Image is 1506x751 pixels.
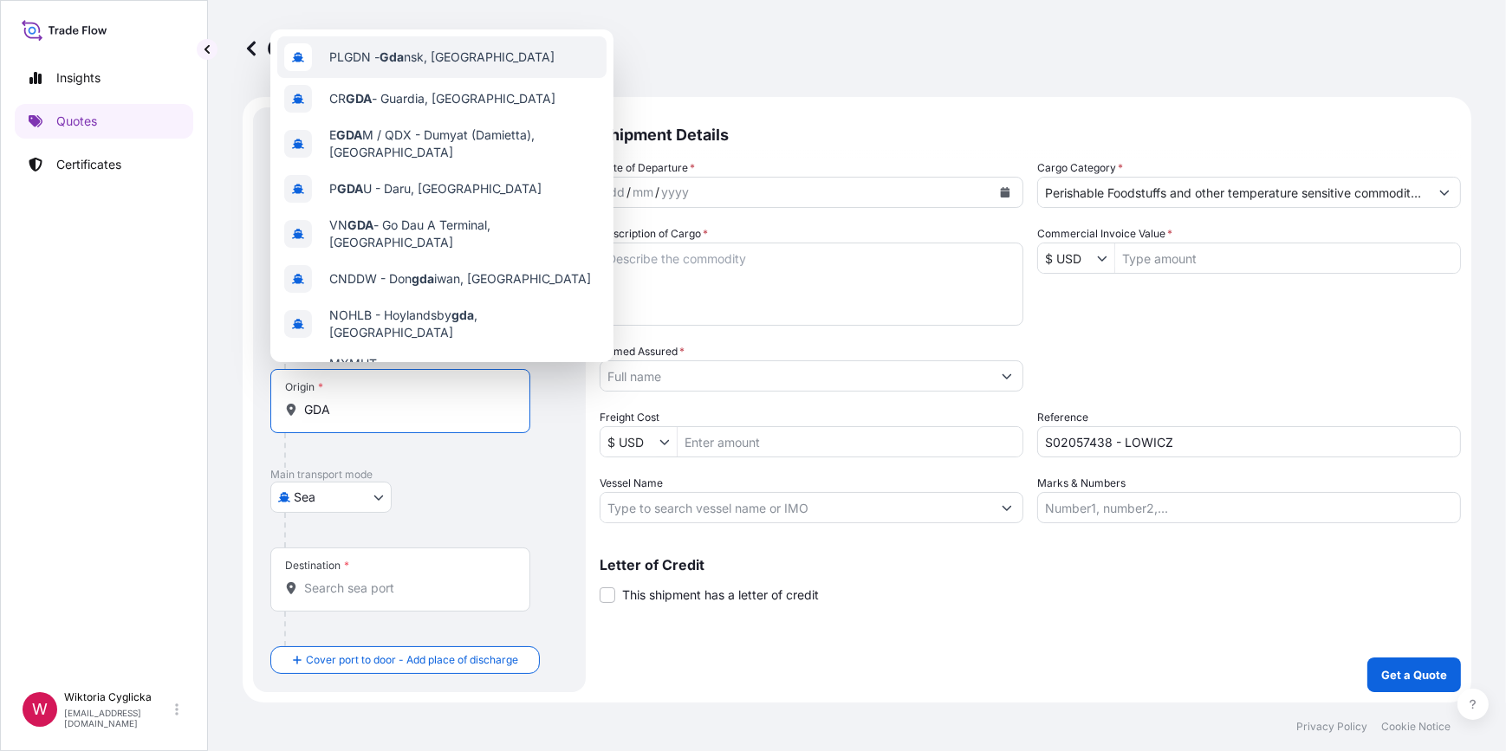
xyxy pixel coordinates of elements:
[380,49,404,64] b: Gda
[64,690,172,704] p: Wiktoria Cyglicka
[1429,177,1460,208] button: Show suggestions
[1037,159,1123,177] label: Cargo Category
[659,182,691,203] div: year,
[622,586,819,604] span: This shipment has a letter of credit
[600,225,708,243] label: Description of Cargo
[337,181,363,196] b: GDA
[991,360,1022,392] button: Show suggestions
[655,182,659,203] div: /
[607,182,626,203] div: day,
[1037,475,1126,492] label: Marks & Numbers
[1037,426,1461,457] input: Your internal reference
[600,360,991,392] input: Full name
[294,489,315,506] span: Sea
[329,90,555,107] span: CR - Guardia, [GEOGRAPHIC_DATA]
[600,343,685,360] label: Named Assured
[329,307,600,341] span: NOHLB - Hoylandsby , [GEOGRAPHIC_DATA]
[304,579,509,597] input: Destination
[631,182,655,203] div: month,
[600,558,1461,572] p: Letter of Credit
[347,217,373,232] b: GDA
[1038,177,1429,208] input: Select a commodity type
[1038,243,1097,274] input: Commercial Invoice Value
[56,113,97,130] p: Quotes
[600,409,659,426] label: Freight Cost
[329,270,591,288] span: CNDDW - Don iwan, [GEOGRAPHIC_DATA]
[659,433,677,450] button: Show suggestions
[1381,720,1451,734] p: Cookie Notice
[56,69,101,87] p: Insights
[304,401,509,418] input: Origin
[1037,409,1088,426] label: Reference
[1097,249,1114,267] button: Show suggestions
[412,271,434,286] b: gda
[329,180,542,197] span: P U - Daru, [GEOGRAPHIC_DATA]
[270,29,613,362] div: Show suggestions
[56,156,121,173] p: Certificates
[1037,225,1172,243] label: Commercial Invoice Value
[991,178,1019,206] button: Calendar
[1296,720,1367,734] p: Privacy Policy
[600,426,659,457] input: Freight Cost
[306,651,518,669] span: Cover port to door - Add place of discharge
[64,708,172,728] p: [EMAIL_ADDRESS][DOMAIN_NAME]
[1037,492,1461,523] input: Number1, number2,...
[336,127,362,142] b: GDA
[270,468,568,482] p: Main transport mode
[451,308,474,322] b: gda
[600,107,1461,159] p: Shipment Details
[1381,666,1447,683] p: Get a Quote
[346,91,372,106] b: GDA
[329,217,600,251] span: VN - Go Dau A Terminal, [GEOGRAPHIC_DATA]
[329,355,600,407] span: MXMHT - Ma [PERSON_NAME]/Hostotipaquillo, [GEOGRAPHIC_DATA]
[270,482,392,513] button: Select transport
[285,380,323,394] div: Origin
[678,426,1022,457] input: Enter amount
[600,475,663,492] label: Vessel Name
[1115,243,1460,274] input: Type amount
[600,159,695,177] span: Date of Departure
[329,126,600,161] span: E M / QDX - Dumyat (Damietta), [GEOGRAPHIC_DATA]
[626,182,631,203] div: /
[991,492,1022,523] button: Show suggestions
[32,701,48,718] span: W
[285,559,349,573] div: Destination
[329,49,555,66] span: PLGDN - nsk, [GEOGRAPHIC_DATA]
[600,492,991,523] input: Type to search vessel name or IMO
[243,35,393,62] p: Get a Quote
